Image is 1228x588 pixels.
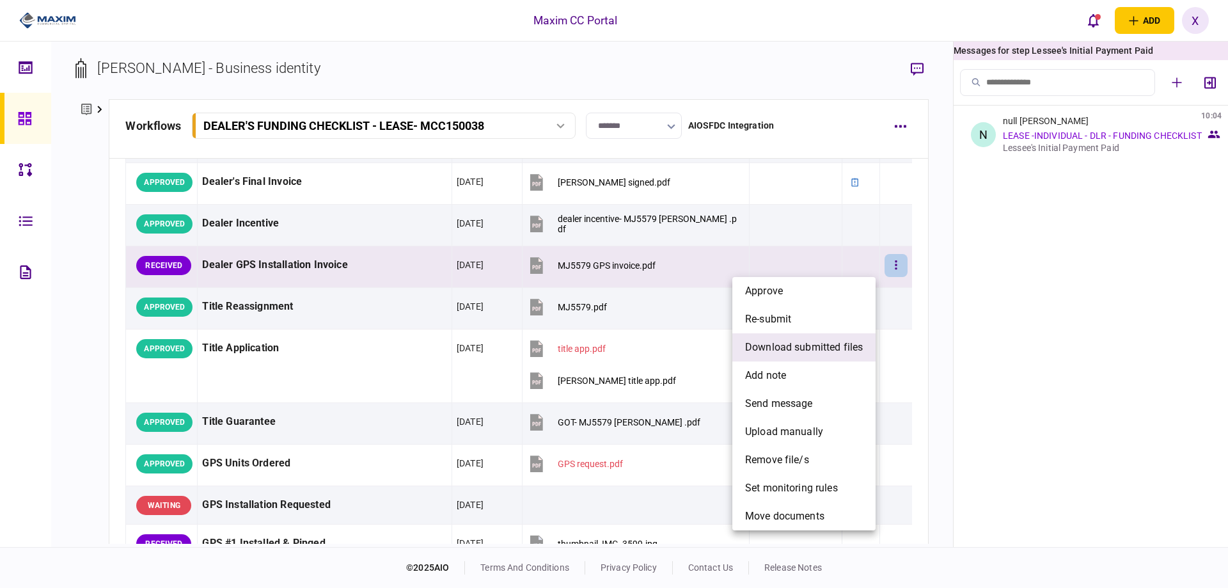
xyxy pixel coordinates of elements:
span: upload manually [745,424,823,440]
span: remove file/s [745,452,809,468]
span: download submitted files [745,340,863,355]
span: re-submit [745,312,791,327]
span: approve [745,283,783,299]
span: set monitoring rules [745,481,838,496]
span: add note [745,368,786,383]
span: send message [745,396,813,411]
span: Move documents [745,509,824,524]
